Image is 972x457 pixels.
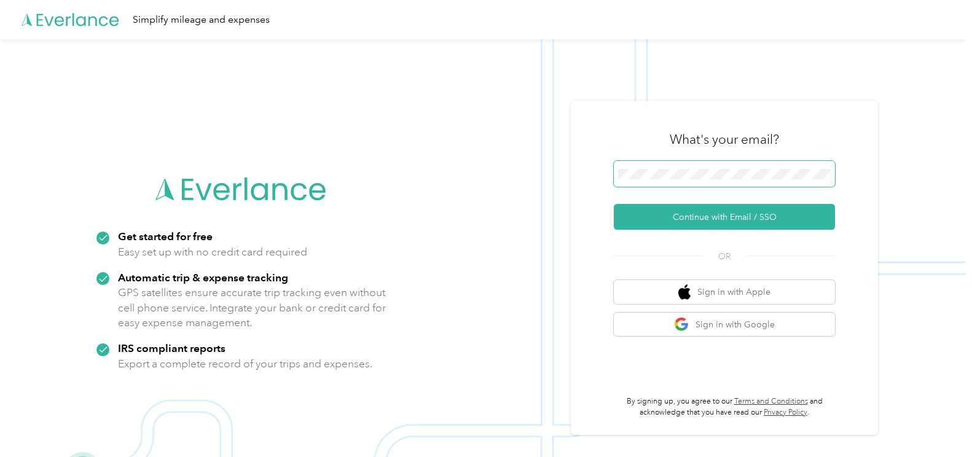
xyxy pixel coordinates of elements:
[118,285,386,330] p: GPS satellites ensure accurate trip tracking even without cell phone service. Integrate your bank...
[614,313,835,337] button: google logoSign in with Google
[703,250,746,263] span: OR
[133,12,270,28] div: Simplify mileage and expenses
[118,244,307,260] p: Easy set up with no credit card required
[670,131,779,148] h3: What's your email?
[118,230,213,243] strong: Get started for free
[678,284,691,300] img: apple logo
[614,204,835,230] button: Continue with Email / SSO
[118,271,288,284] strong: Automatic trip & expense tracking
[614,396,835,418] p: By signing up, you agree to our and acknowledge that you have read our .
[734,397,808,406] a: Terms and Conditions
[614,280,835,304] button: apple logoSign in with Apple
[674,317,689,332] img: google logo
[118,356,372,372] p: Export a complete record of your trips and expenses.
[118,342,225,354] strong: IRS compliant reports
[764,408,807,417] a: Privacy Policy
